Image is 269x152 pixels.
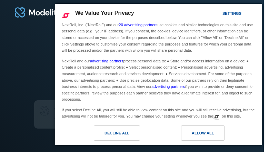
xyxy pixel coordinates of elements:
[54,106,182,121] p: We use to provide you the best user experience and for performance analytics.
[14,4,58,21] img: modelit logo
[60,56,257,103] div: NextRoll and our process personal data to: ● Store and/or access information on a device; ● Creat...
[60,21,257,54] div: NextRoll, Inc. ("NextRoll") and our use cookies and similar technologies on this site and use per...
[14,4,58,21] a: home
[90,59,123,63] a: advertising partners
[222,10,241,17] div: Settings
[192,129,214,137] div: Allow All
[75,10,134,16] span: We Value Your Privacy
[159,125,258,144] a: Allow All
[60,105,257,120] div: If you select Decline All, you will still be able to view content on this site and you will still...
[210,8,227,21] a: Settings
[119,23,158,27] a: 20 advertising partners
[151,84,185,89] a: advertising partners
[104,129,129,137] div: Decline All
[59,125,159,144] a: Decline All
